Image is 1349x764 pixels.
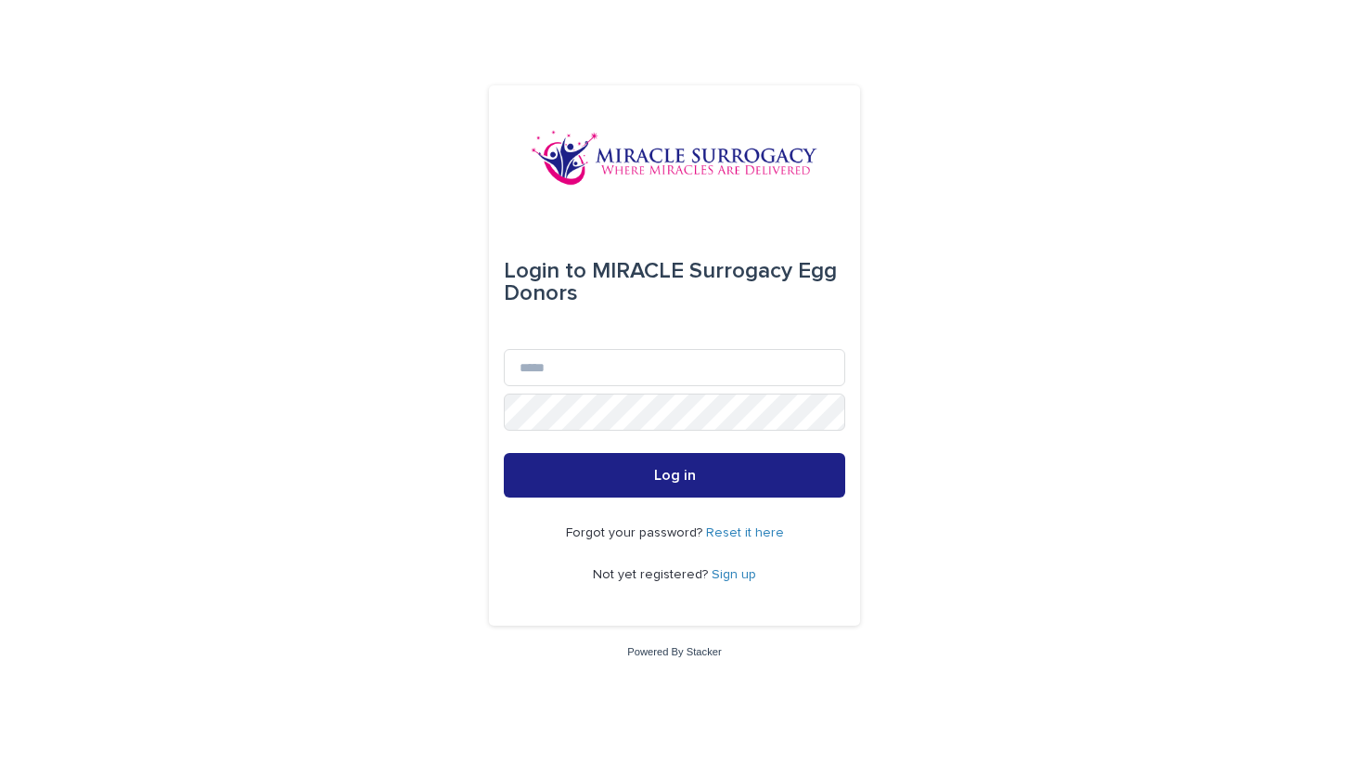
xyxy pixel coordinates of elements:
button: Log in [504,453,845,498]
img: OiFFDOGZQuirLhrlO1ag [531,130,818,186]
span: Login to [504,260,586,282]
span: Not yet registered? [593,568,712,581]
span: Forgot your password? [566,526,706,539]
div: MIRACLE Surrogacy Egg Donors [504,245,845,319]
a: Powered By Stacker [627,646,721,657]
a: Reset it here [706,526,784,539]
span: Log in [654,468,696,483]
a: Sign up [712,568,756,581]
